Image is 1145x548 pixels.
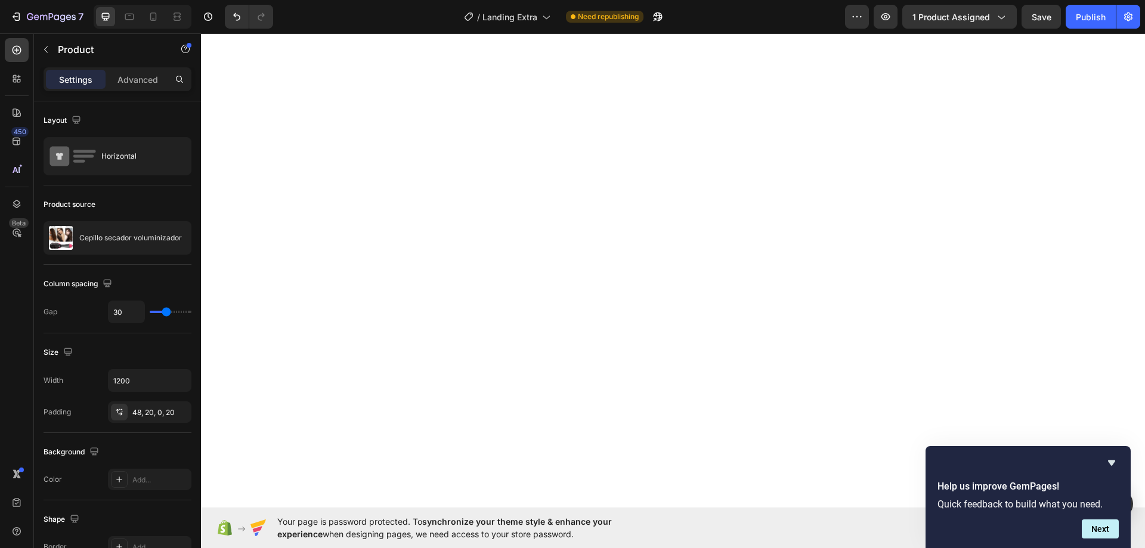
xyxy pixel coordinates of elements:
h2: Help us improve GemPages! [937,479,1119,494]
span: synchronize your theme style & enhance your experience [277,516,612,539]
div: Shape [44,512,82,528]
div: 450 [11,127,29,137]
div: Width [44,375,63,386]
input: Auto [109,370,191,391]
span: Need republishing [578,11,639,22]
div: Publish [1076,11,1106,23]
div: Undo/Redo [225,5,273,29]
span: Landing Extra [482,11,537,23]
div: Background [44,444,101,460]
span: 1 product assigned [912,11,990,23]
p: Quick feedback to build what you need. [937,499,1119,510]
div: Add... [132,475,188,485]
span: / [477,11,480,23]
button: Save [1022,5,1061,29]
span: Save [1032,12,1051,22]
button: Next question [1082,519,1119,538]
div: Beta [9,218,29,228]
iframe: Design area [201,33,1145,507]
span: Your page is password protected. To when designing pages, we need access to your store password. [277,515,658,540]
p: 7 [78,10,83,24]
p: Advanced [117,73,158,86]
p: Settings [59,73,92,86]
div: Product source [44,199,95,210]
img: product feature img [49,226,73,250]
div: Size [44,345,75,361]
button: Publish [1066,5,1116,29]
div: Layout [44,113,83,129]
p: Cepillo secador voluminizador [79,234,182,242]
div: 48, 20, 0, 20 [132,407,188,418]
button: Hide survey [1104,456,1119,470]
input: Auto [109,301,144,323]
div: Gap [44,306,57,317]
p: Product [58,42,159,57]
div: Color [44,474,62,485]
button: 7 [5,5,89,29]
button: 1 product assigned [902,5,1017,29]
div: Column spacing [44,276,114,292]
div: Padding [44,407,71,417]
div: Help us improve GemPages! [937,456,1119,538]
div: Horizontal [101,143,174,170]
